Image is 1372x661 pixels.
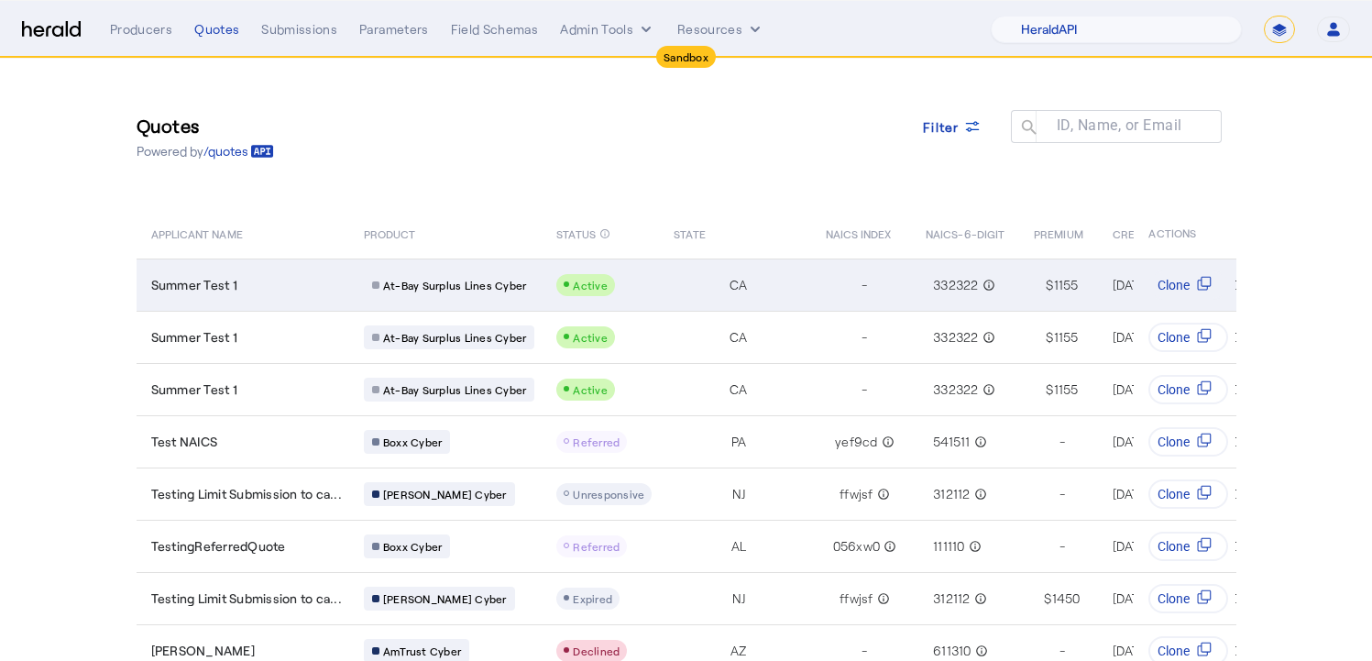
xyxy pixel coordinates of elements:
[556,224,596,242] span: STATUS
[1149,532,1229,561] button: Clone
[730,276,748,294] span: CA
[1052,589,1081,608] span: 1450
[151,224,243,242] span: APPLICANT NAME
[1113,643,1203,658] span: [DATE] 9:28 AM
[933,328,979,347] span: 332322
[656,46,716,68] div: Sandbox
[880,537,896,556] mat-icon: info_outline
[862,276,867,294] span: -
[383,591,507,606] span: [PERSON_NAME] Cyber
[1113,486,1207,501] span: [DATE] 12:45 PM
[1054,276,1079,294] span: 1155
[933,276,979,294] span: 332322
[1113,277,1205,292] span: [DATE] 11:06 AM
[1149,584,1229,613] button: Clone
[1054,380,1079,399] span: 1155
[1059,485,1065,503] span: -
[1149,375,1229,404] button: Clone
[1046,276,1053,294] span: $
[573,383,608,396] span: Active
[1158,328,1191,347] span: Clone
[677,20,764,39] button: Resources dropdown menu
[1011,117,1042,140] mat-icon: search
[878,433,895,451] mat-icon: info_outline
[1149,323,1229,352] button: Clone
[971,589,987,608] mat-icon: info_outline
[383,487,507,501] span: [PERSON_NAME] Cyber
[151,537,286,556] span: TestingReferredQuote
[261,20,337,39] div: Submissions
[383,278,527,292] span: At-Bay Surplus Lines Cyber
[971,485,987,503] mat-icon: info_outline
[730,328,748,347] span: CA
[1113,329,1205,345] span: [DATE] 11:06 AM
[862,642,867,660] span: -
[979,276,995,294] mat-icon: info_outline
[137,142,274,160] p: Powered by
[573,644,620,657] span: Declined
[862,328,867,347] span: -
[926,224,1004,242] span: NAICS-6-DIGIT
[1046,328,1053,347] span: $
[1113,224,1162,242] span: CREATED
[573,279,608,292] span: Active
[835,433,878,451] span: yef9cd
[1158,485,1191,503] span: Clone
[573,540,620,553] span: Referred
[1046,380,1053,399] span: $
[1034,224,1083,242] span: PREMIUM
[1044,589,1051,608] span: $
[1158,276,1191,294] span: Clone
[451,20,539,39] div: Field Schemas
[573,331,608,344] span: Active
[1054,328,1079,347] span: 1155
[383,435,443,449] span: Boxx Cyber
[840,485,873,503] span: ffwjsf
[732,589,746,608] span: NJ
[151,433,218,451] span: Test NAICS
[383,644,461,658] span: AmTrust Cyber
[151,276,237,294] span: Summer Test 1
[923,117,960,137] span: Filter
[22,21,81,39] img: Herald Logo
[979,380,995,399] mat-icon: info_outline
[933,642,971,660] span: 611310
[979,328,995,347] mat-icon: info_outline
[364,224,416,242] span: PRODUCT
[971,433,987,451] mat-icon: info_outline
[862,380,867,399] span: -
[573,435,620,448] span: Referred
[151,380,237,399] span: Summer Test 1
[965,537,982,556] mat-icon: info_outline
[573,488,644,501] span: Unresponsive
[1113,590,1201,606] span: [DATE] 9:31 AM
[151,589,342,608] span: Testing Limit Submission to ca...
[933,380,979,399] span: 332322
[151,485,342,503] span: Testing Limit Submission to ca...
[826,224,892,242] span: NAICS INDEX
[1059,433,1065,451] span: -
[1158,589,1191,608] span: Clone
[833,537,881,556] span: 056xw0
[1158,433,1191,451] span: Clone
[1113,381,1205,397] span: [DATE] 11:04 AM
[599,224,610,244] mat-icon: info_outline
[1059,642,1065,660] span: -
[1113,434,1207,449] span: [DATE] 10:20 AM
[732,485,746,503] span: NJ
[1149,270,1229,300] button: Clone
[151,328,237,347] span: Summer Test 1
[1158,642,1191,660] span: Clone
[730,380,748,399] span: CA
[731,433,747,451] span: PA
[1134,207,1236,259] th: ACTIONS
[383,382,527,397] span: At-Bay Surplus Lines Cyber
[1059,537,1065,556] span: -
[194,20,239,39] div: Quotes
[730,642,747,660] span: AZ
[383,330,527,345] span: At-Bay Surplus Lines Cyber
[1149,479,1229,509] button: Clone
[731,537,747,556] span: AL
[110,20,172,39] div: Producers
[383,539,443,554] span: Boxx Cyber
